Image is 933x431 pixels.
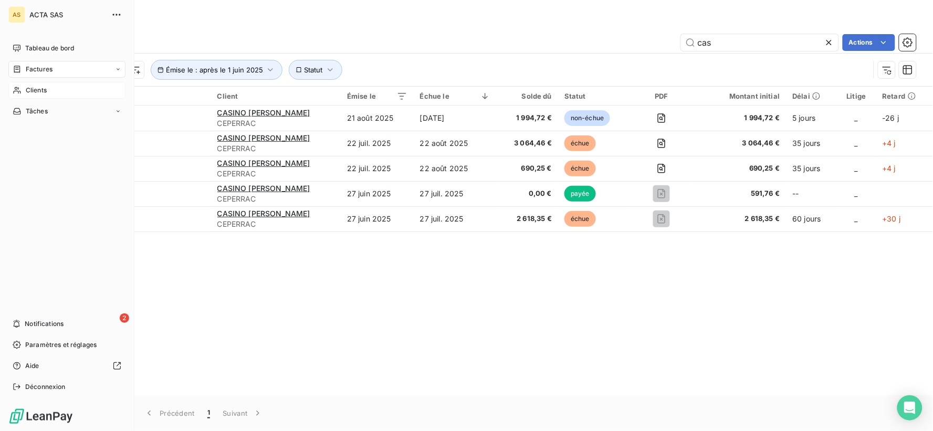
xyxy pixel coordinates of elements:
span: CASINO [PERSON_NAME] [217,108,310,117]
div: Statut [564,92,624,100]
span: _ [855,139,858,148]
span: +4 j [883,164,896,173]
td: 22 juil. 2025 [341,156,414,181]
span: Statut [305,66,323,74]
span: _ [855,113,858,122]
td: 21 août 2025 [341,106,414,131]
td: 22 juil. 2025 [341,131,414,156]
span: 3 064,46 € [699,138,780,149]
span: Émise le : après le 1 juin 2025 [166,66,263,74]
div: Solde dû [503,92,552,100]
button: Précédent [138,402,201,424]
span: CASINO [PERSON_NAME] [217,184,310,193]
span: Factures [26,65,53,74]
span: Déconnexion [25,382,66,392]
div: Litige [843,92,870,100]
td: 22 août 2025 [414,156,497,181]
td: [DATE] [414,106,497,131]
td: 27 juin 2025 [341,181,414,206]
span: échue [564,135,596,151]
span: 1 [207,408,210,418]
span: 1 994,72 € [503,113,552,123]
a: Tâches [8,103,125,120]
span: Tâches [26,107,48,116]
div: Échue le [420,92,490,100]
a: Factures [8,61,125,78]
span: non-échue [564,110,610,126]
button: 1 [201,402,216,424]
td: 35 jours [787,131,837,156]
span: 0,00 € [503,188,552,199]
span: CEPERRAC [217,219,334,229]
span: _ [855,189,858,198]
div: Open Intercom Messenger [897,395,922,421]
span: CEPERRAC [217,169,334,179]
span: _ [855,214,858,223]
span: Notifications [25,319,64,329]
span: CEPERRAC [217,118,334,129]
td: 5 jours [787,106,837,131]
a: Paramètres et réglages [8,337,125,353]
div: Montant initial [699,92,780,100]
button: Actions [843,34,895,51]
span: 591,76 € [699,188,780,199]
div: AS [8,6,25,23]
span: 1 994,72 € [699,113,780,123]
td: 22 août 2025 [414,131,497,156]
span: +4 j [883,139,896,148]
span: CEPERRAC [217,194,334,204]
span: CEPERRAC [217,143,334,154]
td: -- [787,181,837,206]
a: Tableau de bord [8,40,125,57]
button: Émise le : après le 1 juin 2025 [151,60,282,80]
div: Délai [793,92,831,100]
span: ACTA SAS [29,10,105,19]
span: _ [855,164,858,173]
td: 27 juil. 2025 [414,181,497,206]
div: Retard [883,92,927,100]
span: Aide [25,361,39,371]
div: Émise le [347,92,407,100]
span: Paramètres et réglages [25,340,97,350]
td: 27 juil. 2025 [414,206,497,232]
button: Statut [289,60,342,80]
span: +30 j [883,214,901,223]
span: 2 618,35 € [699,214,780,224]
td: 60 jours [787,206,837,232]
div: PDF [636,92,687,100]
span: échue [564,211,596,227]
span: échue [564,161,596,176]
span: -26 j [883,113,899,122]
span: CASINO [PERSON_NAME] [217,209,310,218]
span: 690,25 € [503,163,552,174]
button: Suivant [216,402,269,424]
span: 3 064,46 € [503,138,552,149]
span: CASINO [PERSON_NAME] [217,159,310,167]
span: Tableau de bord [25,44,74,53]
span: 2 618,35 € [503,214,552,224]
input: Rechercher [681,34,838,51]
div: Client [217,92,334,100]
td: 35 jours [787,156,837,181]
span: 2 [120,313,129,323]
img: Logo LeanPay [8,408,74,425]
td: 27 juin 2025 [341,206,414,232]
span: 690,25 € [699,163,780,174]
span: payée [564,186,596,202]
a: Aide [8,358,125,374]
a: Clients [8,82,125,99]
span: Clients [26,86,47,95]
span: CASINO [PERSON_NAME] [217,133,310,142]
